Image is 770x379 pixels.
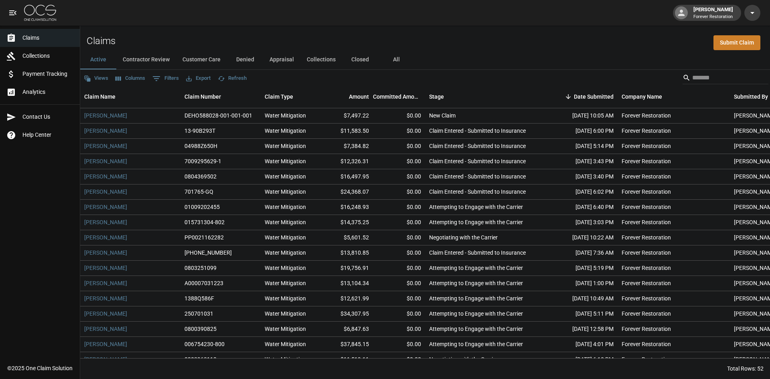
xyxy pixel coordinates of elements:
div: $0.00 [373,108,425,124]
div: $0.00 [373,169,425,184]
div: Negotiating with the Carrier [429,355,498,363]
div: [DATE] 12:58 PM [545,322,618,337]
a: [PERSON_NAME] [84,355,127,363]
div: Forever Restoration [622,264,671,272]
div: $0.00 [373,352,425,367]
div: 0802962118 [184,355,217,363]
div: 1388Q586F [184,294,214,302]
div: Total Rows: 52 [727,365,764,373]
div: $12,326.31 [321,154,373,169]
div: Claim Number [180,85,261,108]
div: Forever Restoration [622,188,671,196]
div: $0.00 [373,322,425,337]
div: © 2025 One Claim Solution [7,364,73,372]
div: Claim Entered - Submitted to Insurance [429,142,526,150]
a: [PERSON_NAME] [84,264,127,272]
div: $0.00 [373,306,425,322]
div: [DATE] 3:03 PM [545,215,618,230]
a: [PERSON_NAME] [84,325,127,333]
div: $0.00 [373,184,425,200]
div: Claim Entered - Submitted to Insurance [429,249,526,257]
div: New Claim [429,111,456,120]
div: Water Mitigation [265,127,306,135]
div: $13,104.34 [321,276,373,291]
a: [PERSON_NAME] [84,111,127,120]
div: Water Mitigation [265,157,306,165]
div: [DATE] 6:02 PM [545,184,618,200]
div: Forever Restoration [622,142,671,150]
button: Select columns [113,72,147,85]
div: PP0021162282 [184,233,224,241]
div: $12,621.99 [321,291,373,306]
div: $14,375.25 [321,215,373,230]
div: Water Mitigation [265,279,306,287]
div: Water Mitigation [265,294,306,302]
button: Customer Care [176,50,227,69]
button: Views [82,72,110,85]
div: Forever Restoration [622,233,671,241]
div: [DATE] 4:01 PM [545,337,618,352]
div: A00007031223 [184,279,223,287]
div: $11,583.50 [321,124,373,139]
a: [PERSON_NAME] [84,279,127,287]
div: [PERSON_NAME] [690,6,736,20]
h2: Claims [87,35,115,47]
div: Forever Restoration [622,355,671,363]
div: DEHO588028-001-001-001 [184,111,252,120]
div: Search [683,71,768,86]
button: Collections [300,50,342,69]
a: [PERSON_NAME] [84,218,127,226]
button: Denied [227,50,263,69]
span: Collections [22,52,73,60]
div: Company Name [622,85,662,108]
button: All [378,50,414,69]
button: Active [80,50,116,69]
div: $16,497.95 [321,169,373,184]
div: Forever Restoration [622,111,671,120]
div: Attempting to Engage with the Carrier [429,294,523,302]
div: [DATE] 1:00 PM [545,276,618,291]
div: [DATE] 5:19 PM [545,261,618,276]
div: $0.00 [373,245,425,261]
div: 04988Z650H [184,142,217,150]
div: $34,307.95 [321,306,373,322]
div: [DATE] 7:36 AM [545,245,618,261]
div: Water Mitigation [265,142,306,150]
div: $6,847.63 [321,322,373,337]
div: [DATE] 6:00 PM [545,124,618,139]
button: Show filters [150,72,181,85]
div: Claim Type [261,85,321,108]
div: Water Mitigation [265,249,306,257]
div: dynamic tabs [80,50,770,69]
div: $24,368.07 [321,184,373,200]
div: [DATE] 5:14 PM [545,139,618,154]
div: Company Name [618,85,730,108]
div: Forever Restoration [622,249,671,257]
div: $7,497.22 [321,108,373,124]
div: 006754230-800 [184,340,225,348]
div: Water Mitigation [265,188,306,196]
div: [DATE] 10:05 AM [545,108,618,124]
a: [PERSON_NAME] [84,203,127,211]
div: $0.00 [373,337,425,352]
div: Date Submitted [574,85,614,108]
div: Water Mitigation [265,340,306,348]
div: Forever Restoration [622,279,671,287]
div: Forever Restoration [622,325,671,333]
div: Forever Restoration [622,127,671,135]
button: Sort [563,91,574,102]
div: Water Mitigation [265,172,306,180]
div: 0800390825 [184,325,217,333]
div: Claim Number [184,85,221,108]
div: Forever Restoration [622,172,671,180]
div: 701765-GQ [184,188,213,196]
a: [PERSON_NAME] [84,127,127,135]
div: Forever Restoration [622,310,671,318]
div: $37,845.15 [321,337,373,352]
div: Date Submitted [545,85,618,108]
a: [PERSON_NAME] [84,233,127,241]
div: [DATE] 3:43 PM [545,154,618,169]
div: 250701031 [184,310,213,318]
span: Help Center [22,131,73,139]
div: 01009202455 [184,203,220,211]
